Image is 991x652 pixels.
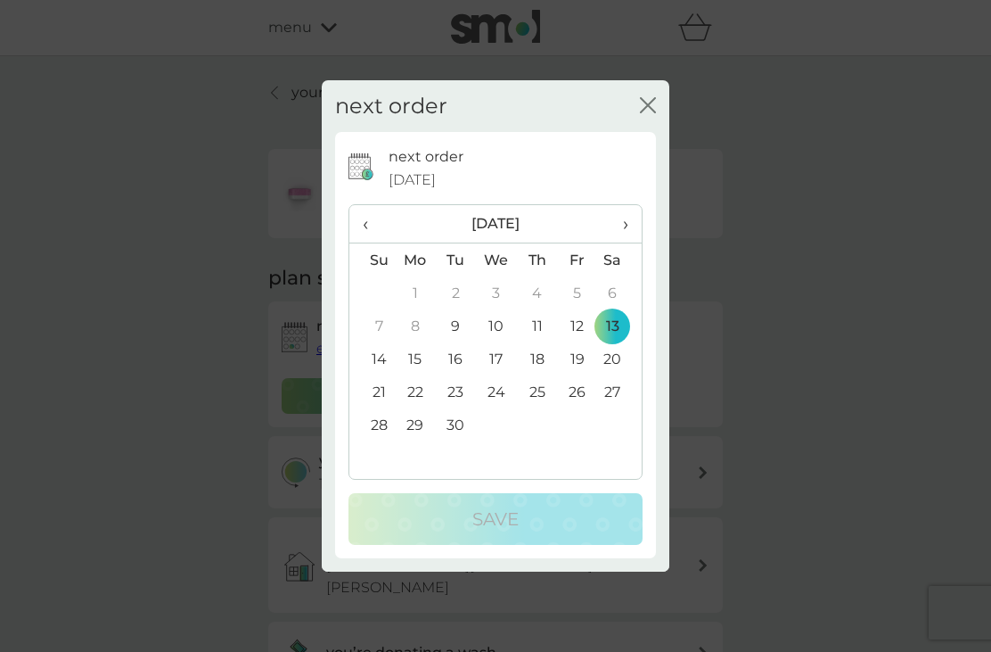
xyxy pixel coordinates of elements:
button: close [640,97,656,116]
td: 10 [476,309,517,343]
td: 27 [597,376,642,409]
td: 19 [557,343,597,376]
td: 14 [349,343,395,376]
p: Save [472,505,519,533]
td: 5 [557,276,597,309]
span: [DATE] [389,169,436,192]
th: We [476,243,517,277]
td: 9 [436,309,476,343]
h2: next order [335,94,447,120]
th: Sa [597,243,642,277]
th: Mo [395,243,436,277]
td: 1 [395,276,436,309]
td: 18 [517,343,557,376]
td: 15 [395,343,436,376]
td: 29 [395,409,436,442]
td: 2 [436,276,476,309]
td: 26 [557,376,597,409]
th: Th [517,243,557,277]
td: 13 [597,309,642,343]
td: 16 [436,343,476,376]
td: 3 [476,276,517,309]
th: Fr [557,243,597,277]
th: Su [349,243,395,277]
td: 24 [476,376,517,409]
td: 28 [349,409,395,442]
th: Tu [436,243,476,277]
span: › [610,205,628,243]
td: 11 [517,309,557,343]
td: 20 [597,343,642,376]
td: 4 [517,276,557,309]
td: 25 [517,376,557,409]
span: ‹ [363,205,381,243]
td: 30 [436,409,476,442]
p: next order [389,145,463,169]
th: [DATE] [395,205,597,243]
td: 12 [557,309,597,343]
td: 21 [349,376,395,409]
td: 7 [349,309,395,343]
td: 6 [597,276,642,309]
td: 23 [436,376,476,409]
td: 8 [395,309,436,343]
button: Save [348,493,643,545]
td: 17 [476,343,517,376]
td: 22 [395,376,436,409]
